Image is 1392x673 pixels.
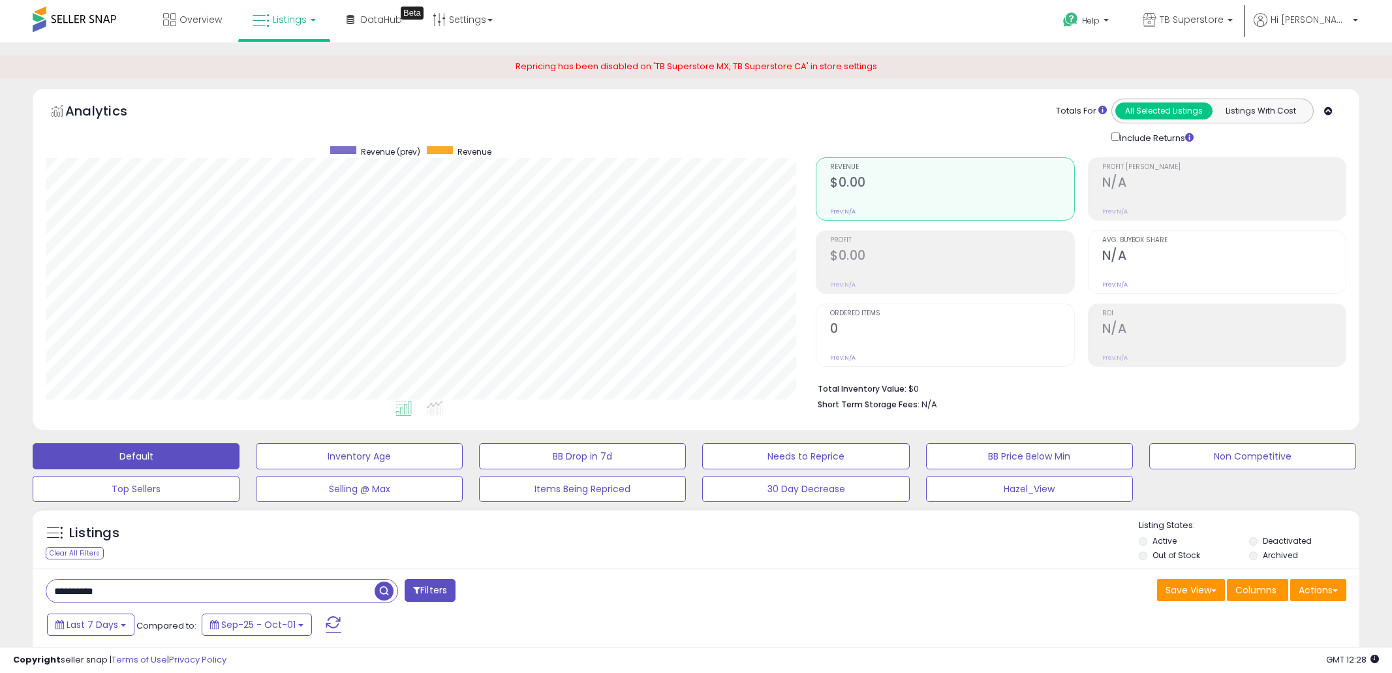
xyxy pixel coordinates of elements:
[273,13,307,26] span: Listings
[830,237,1074,244] span: Profit
[830,321,1074,339] h2: 0
[1102,208,1128,215] small: Prev: N/A
[179,13,222,26] span: Overview
[479,443,686,469] button: BB Drop in 7d
[361,13,402,26] span: DataHub
[1212,102,1309,119] button: Listings With Cost
[830,208,856,215] small: Prev: N/A
[1082,15,1100,26] span: Help
[1263,550,1298,561] label: Archived
[361,146,420,157] span: Revenue (prev)
[67,618,118,631] span: Last 7 Days
[202,614,312,636] button: Sep-25 - Oct-01
[1152,535,1177,546] label: Active
[1102,354,1128,362] small: Prev: N/A
[401,7,424,20] div: Tooltip anchor
[926,476,1133,502] button: Hazel_View
[1139,520,1359,532] p: Listing States:
[830,164,1074,171] span: Revenue
[1227,579,1288,601] button: Columns
[1149,443,1356,469] button: Non Competitive
[1115,102,1213,119] button: All Selected Listings
[818,383,906,394] b: Total Inventory Value:
[33,443,240,469] button: Default
[1102,321,1346,339] h2: N/A
[516,60,877,72] span: Repricing has been disabled on 'TB Superstore MX, TB Superstore CA' in store settings
[1053,2,1122,42] a: Help
[830,248,1074,266] h2: $0.00
[136,619,196,632] span: Compared to:
[169,653,226,666] a: Privacy Policy
[33,476,240,502] button: Top Sellers
[1102,248,1346,266] h2: N/A
[1102,130,1209,145] div: Include Returns
[1152,550,1200,561] label: Out of Stock
[1326,653,1379,666] span: 2025-10-9 12:28 GMT
[1102,281,1128,289] small: Prev: N/A
[13,653,61,666] strong: Copyright
[1235,584,1276,597] span: Columns
[256,476,463,502] button: Selling @ Max
[830,310,1074,317] span: Ordered Items
[221,618,296,631] span: Sep-25 - Oct-01
[1102,310,1346,317] span: ROI
[830,175,1074,193] h2: $0.00
[256,443,463,469] button: Inventory Age
[1056,105,1107,117] div: Totals For
[405,579,456,602] button: Filters
[830,354,856,362] small: Prev: N/A
[1290,579,1346,601] button: Actions
[69,524,119,542] h5: Listings
[702,476,909,502] button: 30 Day Decrease
[1263,535,1312,546] label: Deactivated
[1160,13,1224,26] span: TB Superstore
[1062,12,1079,28] i: Get Help
[830,281,856,289] small: Prev: N/A
[479,476,686,502] button: Items Being Repriced
[1254,13,1358,42] a: Hi [PERSON_NAME]
[818,399,920,410] b: Short Term Storage Fees:
[65,102,153,123] h5: Analytics
[818,380,1337,396] li: $0
[112,653,167,666] a: Terms of Use
[46,547,104,559] div: Clear All Filters
[702,443,909,469] button: Needs to Reprice
[921,398,937,411] span: N/A
[1157,579,1225,601] button: Save View
[47,614,134,636] button: Last 7 Days
[1271,13,1349,26] span: Hi [PERSON_NAME]
[1102,175,1346,193] h2: N/A
[926,443,1133,469] button: BB Price Below Min
[1102,164,1346,171] span: Profit [PERSON_NAME]
[457,146,491,157] span: Revenue
[13,654,226,666] div: seller snap | |
[1102,237,1346,244] span: Avg. Buybox Share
